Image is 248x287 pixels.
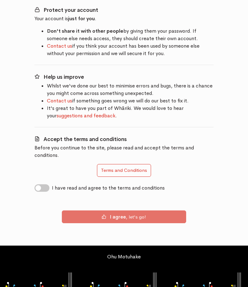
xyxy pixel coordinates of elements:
button: I agree, let's go! [62,210,186,223]
a: Contact us [47,97,72,104]
label: I have read and agree to the terms and conditions [52,184,165,192]
p: Before you continue to the site, please read and accept the terms and conditions. [34,144,214,159]
button: Terms and Conditions [97,164,151,177]
li: It's great to have you part of Whāriki. We would love to hear your . [47,105,214,120]
p: Your account is . [34,15,214,22]
li: Whilst we've done our best to minimise errors and bugs, there is a chance you might come across s... [47,82,214,97]
b: Don't share it with other people [47,28,123,34]
li: if something goes wrong we will do our best to fix it. [47,97,214,105]
li: if you think your account has been used by someone else without your permission and we will secur... [47,42,214,57]
b: I agree [110,214,126,220]
b: Accept the terms and conditions [44,136,127,143]
a: Contact us [47,43,72,49]
li: by giving them your password. If someone else needs access, they should create their own account. [47,27,214,42]
b: just for you [68,15,95,22]
a: suggestions and feedback [57,112,115,119]
b: Help us improve [44,74,84,80]
b: Protect your account [44,7,98,13]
